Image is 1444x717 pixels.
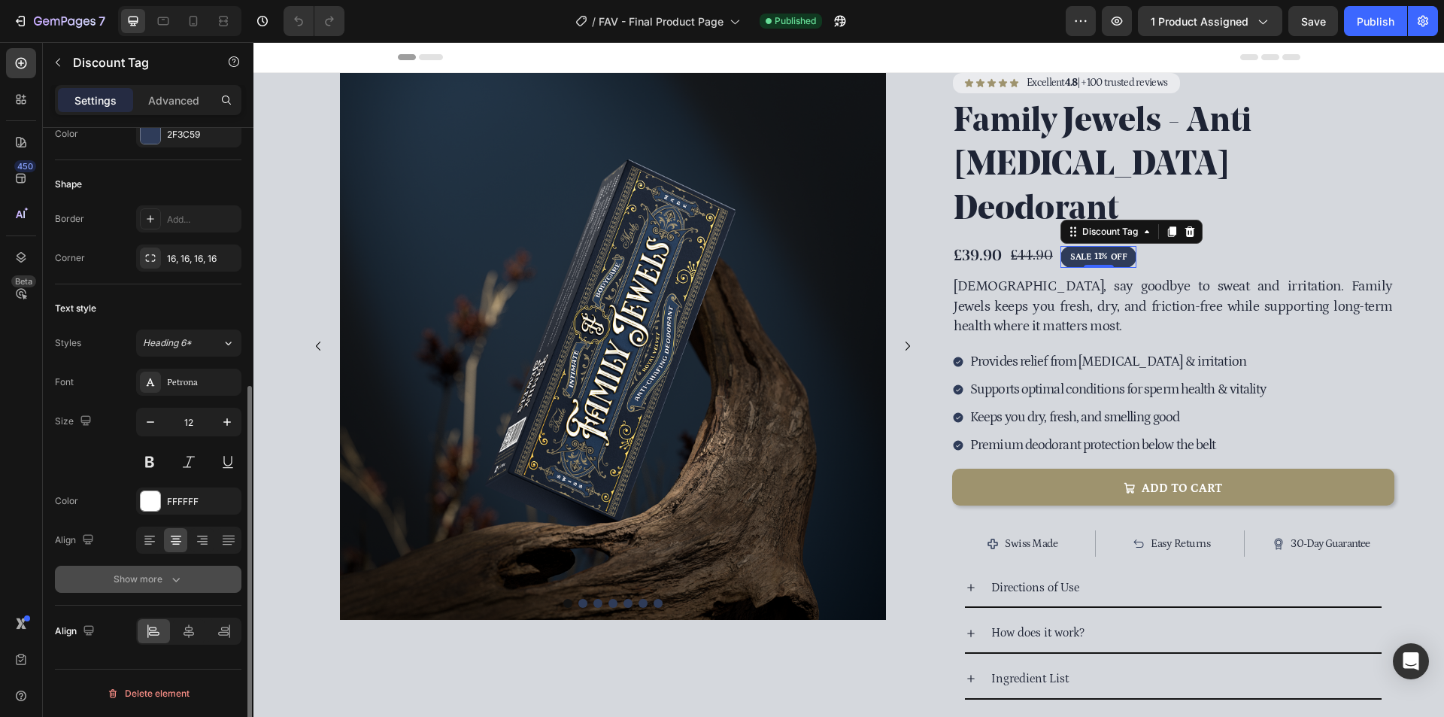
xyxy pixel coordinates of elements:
div: 11% [839,207,855,222]
div: 2F3C59 [167,128,238,141]
div: Shape [55,178,82,191]
div: ADD TO CART [888,436,969,457]
button: Dot [400,557,409,566]
p: 7 [99,12,105,30]
p: Discount Tag [73,53,201,71]
button: 7 [6,6,112,36]
span: Directions of Use [738,539,826,552]
button: ADD TO CART&nbsp; [699,427,1141,463]
p: Advanced [148,93,199,108]
div: Petrona [167,376,238,390]
div: Show more [114,572,184,587]
p: [DEMOGRAPHIC_DATA], say goodbye to sweat and irritation. Family Jewels keeps you fresh, dry, and ... [700,235,1139,295]
button: Show more [55,566,241,593]
span: / [592,14,596,29]
div: Text style [55,302,96,315]
div: Font [55,375,74,389]
button: Dot [355,557,364,566]
div: Color [55,127,78,141]
button: Publish [1344,6,1407,36]
span: Save [1301,15,1326,28]
p: Swiss Made [751,494,804,509]
button: Dot [385,557,394,566]
div: 450 [14,160,36,172]
button: Dot [310,557,319,566]
button: Save [1288,6,1338,36]
button: Heading 6* [136,330,241,357]
p: Provides relief from [MEDICAL_DATA] & irritation [717,310,1013,330]
button: Dot [370,557,379,566]
iframe: Design area [253,42,1444,717]
p: 30-Day Guarantee [1037,494,1116,509]
span: How does it work? [738,584,831,597]
strong: 4.8 [811,35,824,47]
p: Excellent | +100 trusted reviews [773,35,914,47]
p: Settings [74,93,117,108]
div: Delete element [107,685,190,703]
div: 16, 16, 16, 16 [167,252,238,266]
div: FFFFFF [167,495,238,509]
p: Keeps you dry, fresh, and smelling good [717,366,1013,385]
button: Carousel Next Arrow [642,292,666,316]
div: Align [55,621,98,642]
div: OFF [855,207,876,223]
div: Discount Tag [826,183,887,196]
button: Dot [325,557,334,566]
div: SALE [815,207,839,223]
div: Beta [11,275,36,287]
button: 1 product assigned [1138,6,1282,36]
h1: Family Jewels - Anti [MEDICAL_DATA] Deodorant [699,57,1141,193]
p: Supports optimal conditions for sperm health & vitality [717,338,1013,357]
button: Dot [340,557,349,566]
span: FAV - Final Product Page [599,14,724,29]
span: Ingredient List [738,630,815,643]
p: Easy Returns [897,494,957,509]
div: Border [55,212,84,226]
div: Styles [55,336,81,350]
span: Heading 6* [143,336,192,350]
span: Published [775,14,816,28]
div: Add... [167,213,238,226]
div: Size [55,412,95,432]
div: Publish [1357,14,1394,29]
div: Open Intercom Messenger [1393,643,1429,679]
div: £39.90 [699,203,750,226]
div: Color [55,494,78,508]
div: Align [55,530,97,551]
div: Corner [55,251,85,265]
div: Undo/Redo [284,6,344,36]
p: Premium deodorant protection below the belt [717,393,1013,413]
button: Delete element [55,682,241,706]
span: 1 product assigned [1151,14,1248,29]
div: £44.90 [756,205,801,225]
